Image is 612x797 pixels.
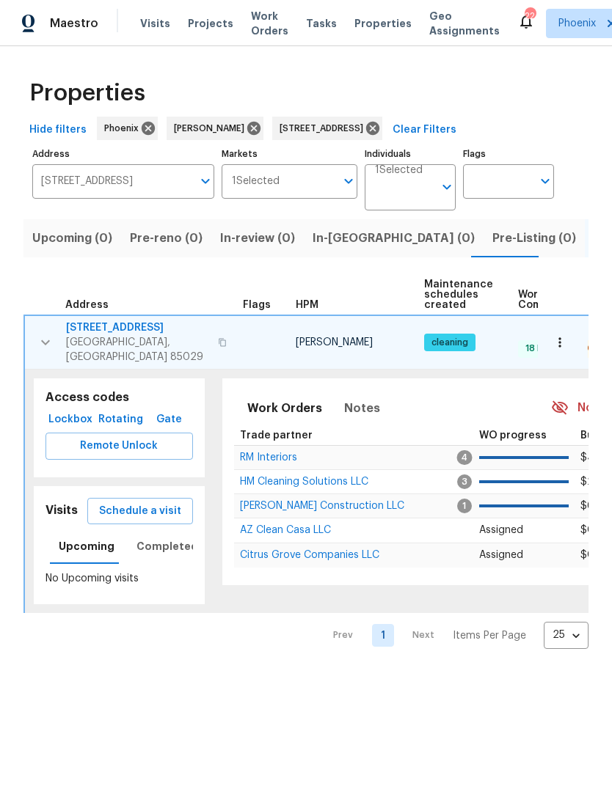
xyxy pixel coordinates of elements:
[66,320,209,335] span: [STREET_ADDRESS]
[146,406,193,433] button: Gate
[45,433,193,460] button: Remote Unlock
[429,9,500,38] span: Geo Assignments
[240,550,379,560] span: Citrus Grove Companies LLC
[195,171,216,191] button: Open
[544,616,589,654] div: 25
[167,117,263,140] div: [PERSON_NAME]
[188,16,233,31] span: Projects
[59,537,114,556] span: Upcoming
[453,628,526,643] p: Items Per Page
[240,501,404,511] span: [PERSON_NAME] Construction LLC
[558,16,596,31] span: Phoenix
[23,117,92,144] button: Hide filters
[174,121,250,136] span: [PERSON_NAME]
[251,9,288,38] span: Work Orders
[45,571,193,587] p: No Upcoming visits
[457,499,472,513] span: 1
[580,550,610,560] span: $0.00
[66,335,209,364] span: [GEOGRAPHIC_DATA], [GEOGRAPHIC_DATA] 85029
[365,150,456,158] label: Individuals
[525,9,535,23] div: 22
[104,121,145,136] span: Phoenix
[45,390,193,405] h5: Access codes
[45,406,95,433] button: Lockbox
[32,228,112,249] span: Upcoming (0)
[272,117,382,140] div: [STREET_ADDRESS]
[50,16,98,31] span: Maestro
[240,477,368,487] span: HM Cleaning Solutions LLC
[240,525,331,535] span: AZ Clean Casa LLC
[240,477,368,486] a: HM Cleaning Solutions LLC
[95,406,146,433] button: Rotating
[313,228,475,249] span: In-[GEOGRAPHIC_DATA] (0)
[29,121,87,139] span: Hide filters
[222,150,358,158] label: Markets
[344,398,380,419] span: Notes
[29,86,145,100] span: Properties
[535,171,555,191] button: Open
[520,342,566,355] span: 18 Done
[479,548,569,563] p: Assigned
[32,150,214,158] label: Address
[338,171,359,191] button: Open
[232,175,280,188] span: 1 Selected
[152,411,187,429] span: Gate
[101,411,140,429] span: Rotating
[51,411,90,429] span: Lockbox
[424,279,493,310] span: Maintenance schedules created
[45,503,78,518] h5: Visits
[240,430,313,441] span: Trade partner
[437,177,457,197] button: Open
[296,300,318,310] span: HPM
[240,452,297,463] span: RM Interiors
[463,150,554,158] label: Flags
[240,551,379,559] a: Citrus Grove Companies LLC
[247,398,322,419] span: Work Orders
[375,164,423,177] span: 1 Selected
[130,228,203,249] span: Pre-reno (0)
[243,300,271,310] span: Flags
[240,502,404,510] a: [PERSON_NAME] Construction LLC
[518,290,611,310] span: Work Order Completion
[580,525,610,535] span: $0.00
[372,624,394,647] a: Goto page 1
[140,16,170,31] span: Visits
[492,228,576,249] span: Pre-Listing (0)
[479,430,547,441] span: WO progress
[97,117,158,140] div: Phoenix
[354,16,412,31] span: Properties
[136,537,198,556] span: Completed
[456,450,472,465] span: 4
[296,337,373,348] span: [PERSON_NAME]
[240,453,297,462] a: RM Interiors
[220,228,295,249] span: In-review (0)
[87,498,193,525] button: Schedule a visit
[306,18,337,29] span: Tasks
[387,117,462,144] button: Clear Filters
[240,526,331,535] a: AZ Clean Casa LLC
[479,523,569,538] p: Assigned
[319,622,589,649] nav: Pagination Navigation
[65,300,109,310] span: Address
[99,502,181,521] span: Schedule a visit
[57,437,181,455] span: Remote Unlock
[426,337,474,349] span: cleaning
[393,121,456,139] span: Clear Filters
[280,121,369,136] span: [STREET_ADDRESS]
[457,474,472,489] span: 3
